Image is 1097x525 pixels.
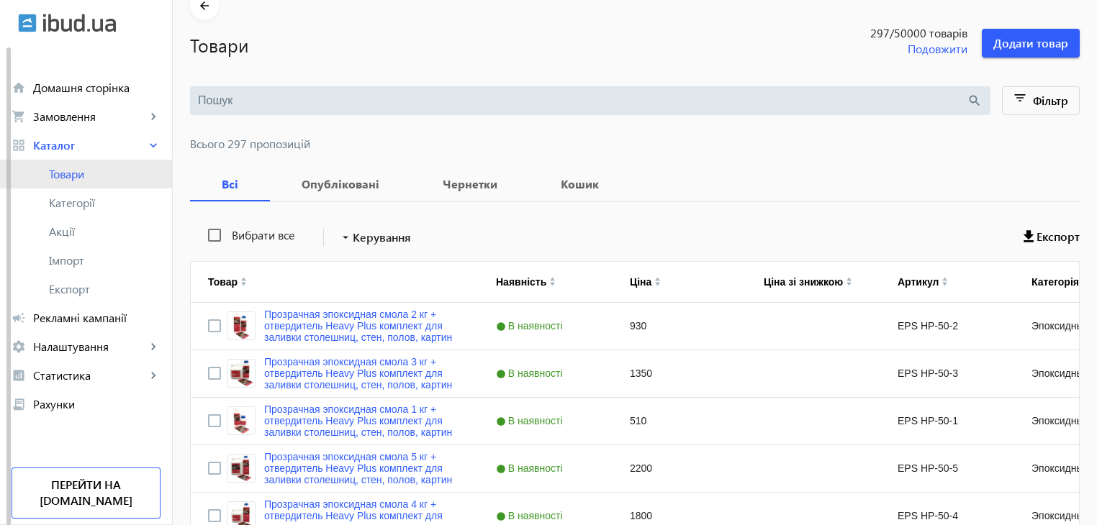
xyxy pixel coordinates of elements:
[764,276,843,288] div: Ціна зі знижкою
[1031,276,1079,288] div: Категорія
[146,109,161,124] mat-icon: keyboard_arrow_right
[333,224,417,250] button: Керування
[264,309,461,343] a: Прозрачная эпоксидная смола 2 кг + отвердитель Heavy Plus комплект для заливки столешниц, стен, п...
[1037,229,1080,245] span: Експорт
[908,41,967,57] span: Подовжити
[12,138,26,152] mat-icon: grid_view
[146,138,161,152] mat-icon: keyboard_arrow_right
[12,339,26,354] mat-icon: settings
[654,277,661,281] img: arrow-up.svg
[993,35,1068,51] span: Додати товар
[146,339,161,354] mat-icon: keyboard_arrow_right
[496,462,566,474] span: В наявності
[846,277,852,281] img: arrow-up.svg
[33,339,146,354] span: Налаштування
[890,25,967,41] span: /50000 товарів
[264,403,461,438] a: Прозрачная эпоксидная смола 1 кг + отвердитель Heavy Plus комплект для заливки столешниц, стен, п...
[33,81,161,95] span: Домашня сторінка
[1011,91,1031,111] mat-icon: filter_list
[33,368,146,383] span: Статистика
[12,368,26,383] mat-icon: analytics
[546,178,613,190] b: Кошик
[264,356,461,391] a: Прозрачная эпоксидная смола 3 кг + отвердитель Heavy Plus комплект для заливки столешниц, стен, п...
[33,138,146,152] span: Каталог
[880,350,1014,397] div: EPS HP-50-3
[496,367,566,379] span: В наявності
[12,467,161,519] a: Перейти на [DOMAIN_NAME]
[338,230,353,245] mat-icon: arrow_drop_down
[967,93,983,109] mat-icon: search
[982,29,1080,58] button: Додати товар
[208,276,238,288] div: Товар
[49,253,161,268] span: Імпорт
[613,445,746,492] div: 2200
[49,167,161,181] span: Товари
[49,224,161,239] span: Акції
[496,276,546,288] div: Наявність
[880,303,1014,350] div: EPS HP-50-2
[49,282,161,296] span: Експорт
[613,303,746,350] div: 930
[240,277,247,281] img: arrow-up.svg
[33,109,146,124] span: Замовлення
[287,178,394,190] b: Опубліковані
[12,311,26,325] mat-icon: campaign
[12,81,26,95] mat-icon: home
[18,14,37,32] img: ibud.svg
[428,178,512,190] b: Чернетки
[942,277,948,281] img: arrow-up.svg
[33,397,161,411] span: Рахунки
[146,368,161,383] mat-icon: keyboard_arrow_right
[630,276,651,288] div: Ціна
[942,282,948,286] img: arrow-down.svg
[229,229,294,241] label: Вибрати все
[1033,93,1068,108] span: Фільтр
[264,451,461,485] a: Прозрачная эпоксидная смола 5 кг + отвердитель Heavy Plus комплект для заливки столешниц, стен, п...
[898,276,939,288] div: Артикул
[846,282,852,286] img: arrow-down.svg
[12,397,26,411] mat-icon: receipt_long
[33,311,161,325] span: Рекламні кампанії
[240,282,247,286] img: arrow-down.svg
[811,25,967,41] span: 297
[613,350,746,397] div: 1350
[190,138,1080,150] span: Всього 297 пропозицій
[549,277,556,281] img: arrow-up.svg
[496,510,566,521] span: В наявності
[549,282,556,286] img: arrow-down.svg
[654,282,661,286] img: arrow-down.svg
[43,14,116,32] img: ibud_text.svg
[353,229,411,246] span: Керування
[1024,224,1080,250] button: Експорт
[207,178,253,190] b: Всі
[613,398,746,444] div: 510
[49,196,161,210] span: Категорії
[496,415,566,426] span: В наявності
[880,398,1014,444] div: EPS HP-50-1
[880,445,1014,492] div: EPS HP-50-5
[496,320,566,332] span: В наявності
[198,93,967,109] input: Пошук
[190,32,796,58] h1: Товари
[1002,86,1080,115] button: Фільтр
[12,109,26,124] mat-icon: shopping_cart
